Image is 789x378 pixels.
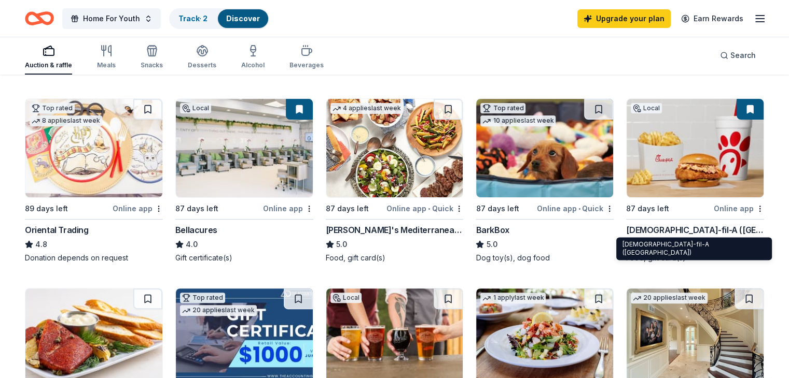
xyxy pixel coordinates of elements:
[289,61,324,69] div: Beverages
[97,61,116,69] div: Meals
[330,293,362,303] div: Local
[486,238,497,251] span: 5.0
[330,103,403,114] div: 4 applies last week
[226,14,260,23] a: Discover
[626,98,764,263] a: Image for Chick-fil-A (Dallas Frankford Road)Local87 days leftOnline app[DEMOGRAPHIC_DATA]-fil-A ...
[537,202,614,215] div: Online app Quick
[175,98,313,263] a: Image for BellacuresLocal87 days leftOnline appBellacures4.0Gift certificate(s)
[675,9,750,28] a: Earn Rewards
[175,202,218,215] div: 87 days left
[386,202,463,215] div: Online app Quick
[627,99,764,197] img: Image for Chick-fil-A (Dallas Frankford Road)
[631,293,708,303] div: 20 applies last week
[326,99,463,197] img: Image for Taziki's Mediterranean Cafe
[180,305,257,316] div: 20 applies last week
[241,61,265,69] div: Alcohol
[25,6,54,31] a: Home
[428,205,430,213] span: •
[141,61,163,69] div: Snacks
[326,202,369,215] div: 87 days left
[712,45,764,66] button: Search
[175,224,217,236] div: Bellacures
[25,61,72,69] div: Auction & raffle
[178,14,207,23] a: Track· 2
[289,40,324,75] button: Beverages
[30,115,102,126] div: 8 applies last week
[25,99,162,197] img: Image for Oriental Trading
[480,103,525,113] div: Top rated
[97,40,116,75] button: Meals
[326,98,464,263] a: Image for Taziki's Mediterranean Cafe4 applieslast week87 days leftOnline app•Quick[PERSON_NAME]'...
[25,98,163,263] a: Image for Oriental TradingTop rated8 applieslast week89 days leftOnline appOriental Trading4.8Don...
[180,293,225,303] div: Top rated
[30,103,75,113] div: Top rated
[35,238,47,251] span: 4.8
[25,224,89,236] div: Oriental Trading
[476,253,614,263] div: Dog toy(s), dog food
[730,49,756,62] span: Search
[25,40,72,75] button: Auction & raffle
[176,99,313,197] img: Image for Bellacures
[186,238,198,251] span: 4.0
[577,9,671,28] a: Upgrade your plan
[476,99,613,197] img: Image for BarkBox
[626,202,669,215] div: 87 days left
[180,103,211,113] div: Local
[336,238,347,251] span: 5.0
[113,202,163,215] div: Online app
[241,40,265,75] button: Alcohol
[631,103,662,113] div: Local
[714,202,764,215] div: Online app
[175,253,313,263] div: Gift certificate(s)
[169,8,269,29] button: Track· 2Discover
[480,293,546,303] div: 1 apply last week
[25,202,68,215] div: 89 days left
[326,224,464,236] div: [PERSON_NAME]'s Mediterranean Cafe
[616,237,772,260] div: [DEMOGRAPHIC_DATA]-fil-A ([GEOGRAPHIC_DATA])
[476,224,509,236] div: BarkBox
[62,8,161,29] button: Home For Youth
[476,98,614,263] a: Image for BarkBoxTop rated10 applieslast week87 days leftOnline app•QuickBarkBox5.0Dog toy(s), do...
[188,61,216,69] div: Desserts
[25,253,163,263] div: Donation depends on request
[188,40,216,75] button: Desserts
[83,12,140,25] span: Home For Youth
[480,115,556,126] div: 10 applies last week
[626,224,764,236] div: [DEMOGRAPHIC_DATA]-fil-A ([GEOGRAPHIC_DATA])
[326,253,464,263] div: Food, gift card(s)
[141,40,163,75] button: Snacks
[263,202,313,215] div: Online app
[476,202,519,215] div: 87 days left
[578,205,580,213] span: •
